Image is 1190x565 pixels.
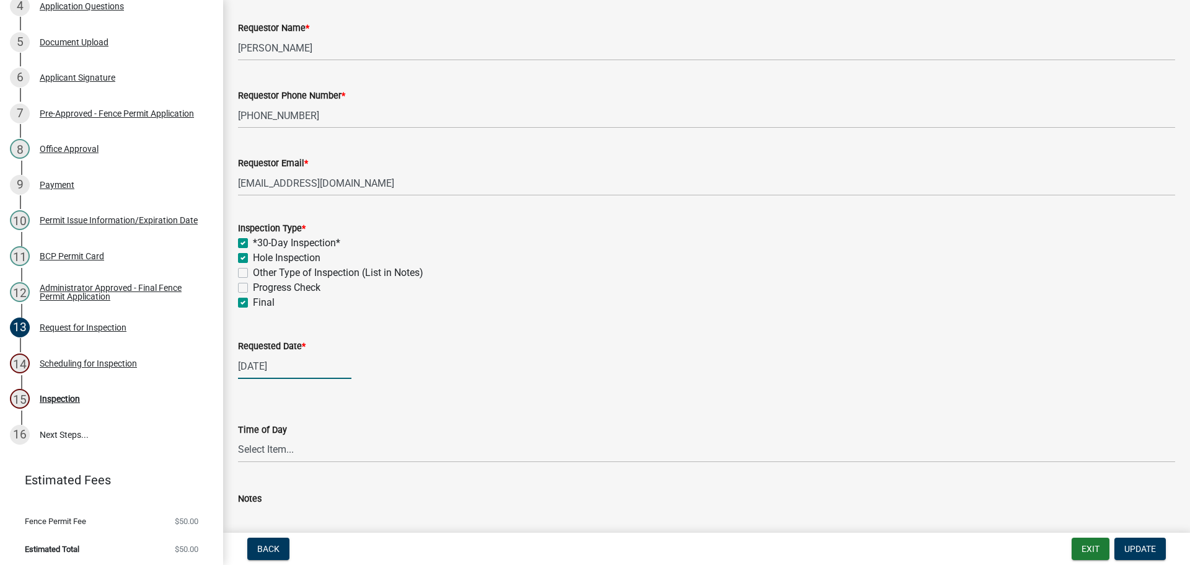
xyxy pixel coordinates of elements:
button: Update [1114,538,1166,560]
div: Applicant Signature [40,73,115,82]
div: 7 [10,104,30,123]
div: Request for Inspection [40,323,126,332]
label: *30-Day Inspection* [253,236,340,251]
label: Requested Date [238,342,306,351]
input: mm/dd/yyyy [238,354,351,379]
button: Exit [1072,538,1109,560]
div: 8 [10,139,30,159]
label: Time of Day [238,426,287,435]
div: Document Upload [40,38,108,47]
label: Progress Check [253,280,320,295]
div: Pre-Approved - Fence Permit Application [40,109,194,118]
label: Other Type of Inspection (List in Notes) [253,265,423,280]
div: 11 [10,246,30,266]
label: Inspection Type [238,225,306,233]
div: 6 [10,68,30,87]
div: Permit Issue Information/Expiration Date [40,216,198,225]
div: 12 [10,282,30,302]
div: 9 [10,175,30,195]
label: Requestor Email [238,159,308,168]
div: 16 [10,425,30,445]
span: Fence Permit Fee [25,517,86,525]
div: 14 [10,354,30,373]
label: Requestor Phone Number [238,92,345,100]
div: 13 [10,318,30,337]
label: Notes [238,495,262,504]
label: Final [253,295,275,310]
div: Inspection [40,394,80,403]
div: Application Questions [40,2,124,11]
div: Office Approval [40,145,99,153]
div: Administrator Approved - Final Fence Permit Application [40,283,203,301]
a: Estimated Fees [10,468,203,492]
label: Requestor Name [238,24,309,33]
div: 10 [10,210,30,230]
div: BCP Permit Card [40,252,104,260]
div: Scheduling for Inspection [40,359,137,368]
span: $50.00 [175,545,198,553]
div: Payment [40,180,74,189]
span: Estimated Total [25,545,79,553]
span: Update [1124,544,1156,554]
label: Hole Inspection [253,251,320,265]
div: 5 [10,32,30,52]
div: 15 [10,389,30,409]
span: $50.00 [175,517,198,525]
button: Back [247,538,289,560]
span: Back [257,544,280,554]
